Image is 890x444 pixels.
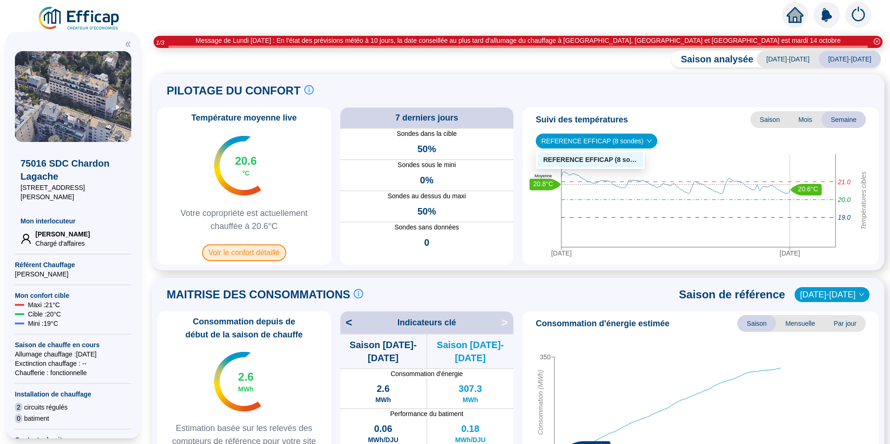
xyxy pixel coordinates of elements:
span: 2.6 [238,370,254,384]
span: Consommation depuis de début de la saison de chauffe [161,315,327,341]
span: home [787,7,803,23]
span: Sondes sous le mini [340,160,514,170]
tspan: 19.0 [838,214,850,221]
span: Référent Chauffage [15,260,131,269]
span: Saison de référence [679,287,785,302]
span: 0 [15,414,22,423]
text: Moyenne [534,174,552,178]
span: MWh [463,395,478,404]
img: indicateur températures [214,136,261,195]
span: Voir le confort détaillé [202,244,286,261]
i: 1 / 3 [156,39,164,46]
span: Saison analysée [672,53,754,66]
span: 50% [418,205,436,218]
span: MWh [375,395,391,404]
span: Sondes dans la cible [340,129,514,139]
span: Chaufferie : fonctionnelle [15,368,131,377]
span: Saison [DATE]-[DATE] [427,338,513,364]
span: Performance du batiment [340,409,514,418]
span: °C [242,168,249,178]
span: Mois [789,111,822,128]
tspan: [DATE] [551,249,572,257]
span: Indicateurs clé [398,316,456,329]
tspan: Consommation (MWh) [537,370,544,435]
span: Votre copropriété est actuellement chauffée à 20.6°C [161,207,327,233]
span: 75016 SDC Chardon Lagache [20,157,126,183]
span: 7 derniers jours [395,111,458,124]
tspan: 20.0 [837,196,850,203]
span: Consommation d'énergie estimée [536,317,669,330]
span: Cible : 20 °C [28,309,61,319]
span: Exctinction chauffage : -- [15,359,131,368]
span: close-circle [874,38,880,45]
span: < [340,315,352,330]
tspan: 350 [540,353,551,361]
span: Chargé d'affaires [35,239,90,248]
span: batiment [24,414,49,423]
span: 20.6 [235,154,257,168]
span: MAITRISE DES CONSOMMATIONS [167,287,350,302]
span: Par jour [824,315,866,332]
text: 20.8°C [533,180,553,188]
span: 2019-2020 [800,288,864,302]
span: down [647,138,652,144]
span: Mini : 19 °C [28,319,58,328]
span: info-circle [354,289,363,298]
tspan: 21.0 [837,178,850,186]
span: info-circle [304,85,314,94]
span: 307.3 [458,382,482,395]
span: Saison [737,315,776,332]
span: down [859,292,864,297]
span: Saison [750,111,789,128]
span: [PERSON_NAME] [35,229,90,239]
span: Mensuelle [776,315,824,332]
span: 0% [420,174,433,187]
span: [PERSON_NAME] [15,269,131,279]
span: PILOTAGE DU CONFORT [167,83,301,98]
span: Semaine [822,111,866,128]
tspan: [DATE] [780,249,800,257]
span: Mon confort cible [15,291,131,300]
img: alerts [814,2,840,28]
img: efficap energie logo [37,6,121,32]
tspan: Températures cibles [860,171,867,230]
text: 20.6°C [798,185,818,193]
span: 2.6 [377,382,390,395]
span: Consommation d'énergie [340,369,514,378]
span: circuits régulés [24,403,67,412]
div: REFERENCE EFFICAP (8 sondes) [543,155,637,165]
span: REFERENCE EFFICAP (8 sondes) [541,134,652,148]
span: double-left [125,41,131,47]
span: MWh [238,384,254,394]
span: Maxi : 21 °C [28,300,60,309]
span: Saison de chauffe en cours [15,340,131,350]
div: Message de Lundi [DATE] : En l'état des prévisions météo à 10 jours, la date conseillée au plus t... [196,36,841,46]
span: 50% [418,142,436,155]
span: Température moyenne live [186,111,303,124]
span: Suivi des températures [536,113,628,126]
img: alerts [845,2,871,28]
span: [DATE]-[DATE] [757,51,819,67]
span: Sondes au dessus du maxi [340,191,514,201]
span: Installation de chauffage [15,390,131,399]
span: 0 [424,236,429,249]
span: [STREET_ADDRESS][PERSON_NAME] [20,183,126,202]
span: [DATE]-[DATE] [819,51,881,67]
div: REFERENCE EFFICAP (8 sondes) [538,152,643,167]
span: Mon interlocuteur [20,216,126,226]
span: > [501,315,513,330]
img: indicateur températures [214,352,261,411]
span: 0.18 [461,422,479,435]
span: Sondes sans données [340,222,514,232]
span: 2 [15,403,22,412]
span: user [20,233,32,244]
span: 0.06 [374,422,392,435]
span: Allumage chauffage : [DATE] [15,350,131,359]
span: Saison [DATE]-[DATE] [340,338,426,364]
